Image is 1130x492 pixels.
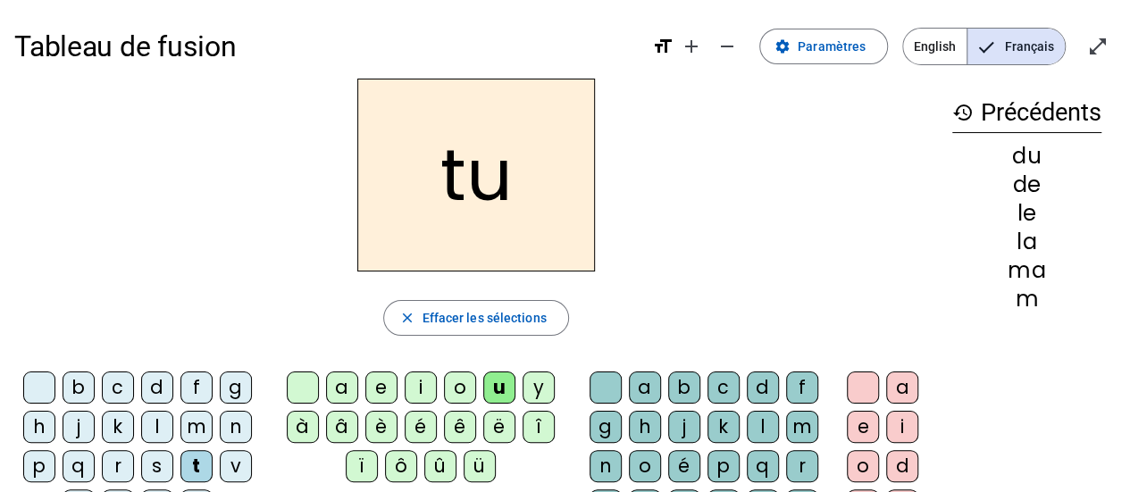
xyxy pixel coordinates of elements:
[102,450,134,482] div: r
[629,371,661,404] div: a
[326,411,358,443] div: â
[707,411,740,443] div: k
[952,288,1101,310] div: m
[523,411,555,443] div: î
[967,29,1065,64] span: Français
[590,411,622,443] div: g
[747,450,779,482] div: q
[14,18,638,75] h1: Tableau de fusion
[747,371,779,404] div: d
[674,29,709,64] button: Augmenter la taille de la police
[886,371,918,404] div: a
[629,411,661,443] div: h
[383,300,568,336] button: Effacer les sélections
[523,371,555,404] div: y
[759,29,888,64] button: Paramètres
[847,411,879,443] div: e
[952,102,974,123] mat-icon: history
[405,371,437,404] div: i
[886,450,918,482] div: d
[180,371,213,404] div: f
[102,371,134,404] div: c
[141,371,173,404] div: d
[102,411,134,443] div: k
[346,450,378,482] div: ï
[590,450,622,482] div: n
[23,450,55,482] div: p
[63,450,95,482] div: q
[902,28,1066,65] mat-button-toggle-group: Language selection
[709,29,745,64] button: Diminuer la taille de la police
[774,38,791,54] mat-icon: settings
[220,371,252,404] div: g
[707,371,740,404] div: c
[483,371,515,404] div: u
[365,371,398,404] div: e
[1087,36,1109,57] mat-icon: open_in_full
[786,371,818,404] div: f
[398,310,414,326] mat-icon: close
[422,307,546,329] span: Effacer les sélections
[668,371,700,404] div: b
[747,411,779,443] div: l
[444,371,476,404] div: o
[63,371,95,404] div: b
[365,411,398,443] div: è
[424,450,456,482] div: û
[681,36,702,57] mat-icon: add
[483,411,515,443] div: ë
[180,411,213,443] div: m
[952,174,1101,196] div: de
[180,450,213,482] div: t
[668,450,700,482] div: é
[287,411,319,443] div: à
[786,411,818,443] div: m
[707,450,740,482] div: p
[405,411,437,443] div: é
[63,411,95,443] div: j
[464,450,496,482] div: ü
[141,411,173,443] div: l
[23,411,55,443] div: h
[629,450,661,482] div: o
[847,450,879,482] div: o
[141,450,173,482] div: s
[716,36,738,57] mat-icon: remove
[952,203,1101,224] div: le
[220,411,252,443] div: n
[652,36,674,57] mat-icon: format_size
[786,450,818,482] div: r
[668,411,700,443] div: j
[385,450,417,482] div: ô
[357,79,595,271] h2: tu
[952,260,1101,281] div: ma
[444,411,476,443] div: ê
[220,450,252,482] div: v
[798,36,866,57] span: Paramètres
[1080,29,1116,64] button: Entrer en plein écran
[326,371,358,404] div: a
[886,411,918,443] div: i
[952,146,1101,167] div: du
[952,231,1101,253] div: la
[903,29,967,64] span: English
[952,93,1101,133] h3: Précédents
